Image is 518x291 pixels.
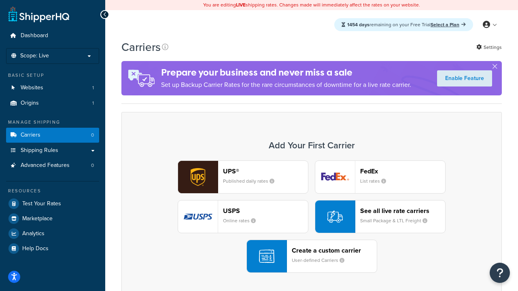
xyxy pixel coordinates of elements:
li: Carriers [6,128,99,143]
span: Help Docs [22,245,49,252]
span: Scope: Live [20,53,49,59]
a: Test Your Rates [6,196,99,211]
header: UPS® [223,167,308,175]
button: usps logoUSPSOnline rates [178,200,308,233]
img: ad-rules-rateshop-fe6ec290ccb7230408bd80ed9643f0289d75e0ffd9eb532fc0e269fcd187b520.png [121,61,161,95]
img: ups logo [178,161,218,193]
a: Settings [476,42,502,53]
span: 0 [91,162,94,169]
b: LIVE [236,1,246,8]
li: Origins [6,96,99,111]
img: fedEx logo [315,161,355,193]
a: Origins 1 [6,96,99,111]
div: remaining on your Free Trial [334,18,473,31]
span: Origins [21,100,39,107]
div: Basic Setup [6,72,99,79]
span: Carriers [21,132,40,139]
strong: 1454 days [347,21,369,28]
img: icon-carrier-liverate-becf4550.svg [327,209,343,224]
small: Published daily rates [223,177,281,185]
span: Analytics [22,230,45,237]
span: Websites [21,84,43,91]
p: Set up Backup Carrier Rates for the rare circumstances of downtime for a live rate carrier. [161,79,411,91]
a: Websites 1 [6,80,99,95]
h4: Prepare your business and never miss a sale [161,66,411,79]
a: Carriers 0 [6,128,99,143]
small: Small Package & LTL Freight [360,217,434,224]
a: Select a Plan [431,21,466,28]
h1: Carriers [121,39,161,55]
span: 1 [92,84,94,91]
li: Advanced Features [6,158,99,173]
span: Shipping Rules [21,147,58,154]
small: List rates [360,177,393,185]
a: Advanced Features 0 [6,158,99,173]
button: Open Resource Center [490,263,510,283]
span: Dashboard [21,32,48,39]
button: See all live rate carriersSmall Package & LTL Freight [315,200,446,233]
button: ups logoUPS®Published daily rates [178,160,308,194]
button: Create a custom carrierUser-defined Carriers [246,240,377,273]
img: icon-carrier-custom-c93b8a24.svg [259,249,274,264]
header: FedEx [360,167,445,175]
a: Analytics [6,226,99,241]
li: Websites [6,80,99,95]
span: Test Your Rates [22,200,61,207]
div: Manage Shipping [6,119,99,126]
a: Shipping Rules [6,143,99,158]
a: Marketplace [6,211,99,226]
a: Dashboard [6,28,99,43]
span: 1 [92,100,94,107]
header: See all live rate carriers [360,207,445,215]
span: Marketplace [22,215,53,222]
div: Resources [6,188,99,194]
h3: Add Your First Carrier [130,141,493,150]
a: Help Docs [6,241,99,256]
header: Create a custom carrier [292,247,377,254]
small: User-defined Carriers [292,257,351,264]
span: 0 [91,132,94,139]
span: Advanced Features [21,162,70,169]
img: usps logo [178,200,218,233]
a: ShipperHQ Home [8,6,69,22]
header: USPS [223,207,308,215]
a: Enable Feature [437,70,492,86]
button: fedEx logoFedExList rates [315,160,446,194]
small: Online rates [223,217,262,224]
